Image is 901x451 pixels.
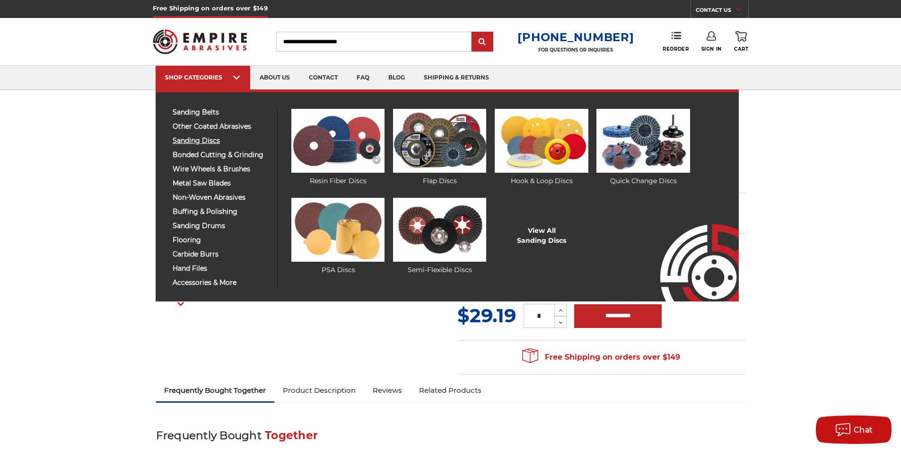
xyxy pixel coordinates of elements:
[173,251,271,258] span: carbide burrs
[291,198,385,275] a: PSA Discs
[393,198,486,275] a: Semi-Flexible Discs
[173,265,271,272] span: hand files
[173,208,271,215] span: buffing & polishing
[165,74,241,81] div: SHOP CATEGORIES
[734,31,748,52] a: Cart
[414,66,499,90] a: shipping & returns
[701,46,722,52] span: Sign In
[393,198,486,262] img: Semi-Flexible Discs
[411,380,490,401] a: Related Products
[473,33,492,52] input: Submit
[156,429,262,442] span: Frequently Bought
[347,66,379,90] a: faq
[173,109,271,116] span: sanding belts
[173,166,271,173] span: wire wheels & brushes
[734,46,748,52] span: Cart
[495,109,588,186] a: Hook & Loop Discs
[517,226,566,246] a: View AllSanding Discs
[173,180,271,187] span: metal saw blades
[522,348,680,367] span: Free Shipping on orders over $149
[250,66,299,90] a: about us
[696,5,748,18] a: CONTACT US
[153,23,247,60] img: Empire Abrasives
[291,109,385,173] img: Resin Fiber Discs
[643,196,739,301] img: Empire Abrasives Logo Image
[854,425,873,434] span: Chat
[291,198,385,262] img: PSA Discs
[173,237,271,244] span: flooring
[156,380,275,401] a: Frequently Bought Together
[495,109,588,173] img: Hook & Loop Discs
[173,279,271,286] span: accessories & more
[379,66,414,90] a: blog
[663,46,689,52] span: Reorder
[173,123,271,130] span: other coated abrasives
[291,109,385,186] a: Resin Fiber Discs
[265,429,318,442] span: Together
[596,109,690,173] img: Quick Change Discs
[274,380,364,401] a: Product Description
[816,416,892,444] button: Chat
[173,194,271,201] span: non-woven abrasives
[517,47,634,53] p: FOR QUESTIONS OR INQUIRIES
[393,109,486,186] a: Flap Discs
[173,137,271,144] span: sanding discs
[299,66,347,90] a: contact
[169,294,192,314] button: Next
[173,151,271,159] span: bonded cutting & grinding
[364,380,411,401] a: Reviews
[663,31,689,52] a: Reorder
[517,30,634,44] a: [PHONE_NUMBER]
[393,109,486,173] img: Flap Discs
[596,109,690,186] a: Quick Change Discs
[173,222,271,230] span: sanding drums
[457,304,516,327] span: $29.19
